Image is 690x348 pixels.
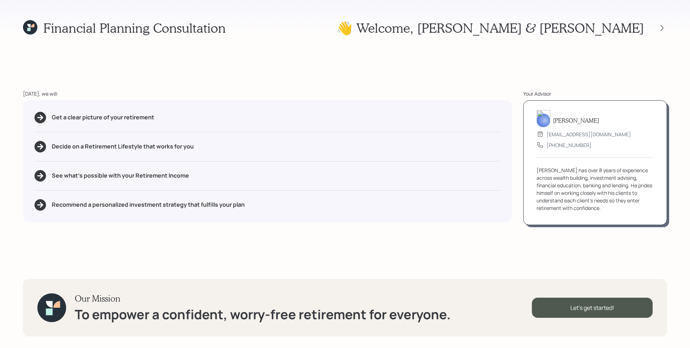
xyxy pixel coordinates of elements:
[52,201,245,208] h5: Recommend a personalized investment strategy that fulfills your plan
[75,293,451,304] h3: Our Mission
[52,143,194,150] h5: Decide on a Retirement Lifestyle that works for you
[537,110,550,127] img: james-distasi-headshot.png
[52,114,154,121] h5: Get a clear picture of your retirement
[523,90,667,97] div: Your Advisor
[553,117,599,124] h5: [PERSON_NAME]
[537,166,654,212] div: [PERSON_NAME] has over 8 years of experience across wealth building, investment advising, financi...
[547,141,592,149] div: [PHONE_NUMBER]
[532,298,653,318] div: Let's get started!
[52,172,189,179] h5: See what's possible with your Retirement Income
[75,307,451,322] h1: To empower a confident, worry-free retirement for everyone.
[43,20,226,36] h1: Financial Planning Consultation
[336,20,644,36] h1: 👋 Welcome , [PERSON_NAME] & [PERSON_NAME]
[23,90,512,97] div: [DATE], we will:
[547,130,631,138] div: [EMAIL_ADDRESS][DOMAIN_NAME]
